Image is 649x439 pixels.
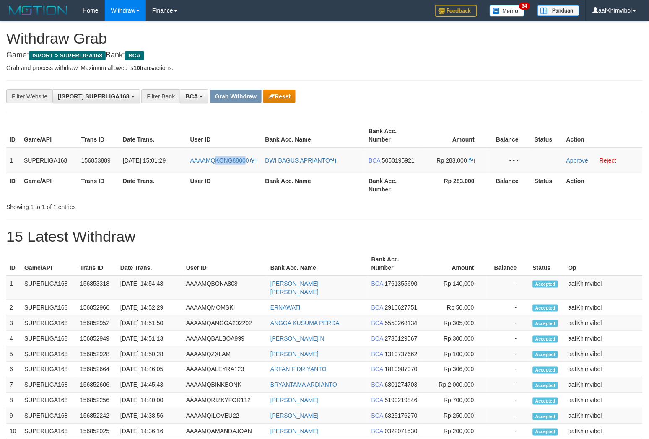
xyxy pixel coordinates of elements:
th: Date Trans. [117,252,183,276]
td: [DATE] 14:51:13 [117,331,183,346]
span: Copy 2910627751 to clipboard [385,304,418,311]
span: Copy 1810987070 to clipboard [385,366,418,373]
img: MOTION_logo.png [6,4,70,17]
td: 156852952 [77,315,117,331]
td: AAAAMQRIZKYFOR112 [183,393,267,408]
th: Balance [487,124,531,147]
td: SUPERLIGA168 [21,377,77,393]
th: ID [6,252,21,276]
th: User ID [187,173,262,197]
span: Accepted [533,281,558,288]
td: - [487,377,530,393]
td: 1 [6,147,21,173]
span: Accepted [533,351,558,358]
th: Game/API [21,173,78,197]
span: BCA [371,320,383,326]
span: AAAAMQKONG88000 [190,157,249,164]
td: SUPERLIGA168 [21,393,77,408]
a: ERNAWATI [270,304,301,311]
th: Status [531,124,563,147]
td: 156853318 [77,276,117,300]
th: Date Trans. [119,124,187,147]
td: SUPERLIGA168 [21,331,77,346]
a: [PERSON_NAME] [270,413,319,419]
img: Feedback.jpg [435,5,477,17]
span: Copy 1310737662 to clipboard [385,351,418,357]
td: 156852242 [77,408,117,424]
a: [PERSON_NAME] [PERSON_NAME] [270,280,319,295]
td: aafKhimvibol [565,408,643,424]
td: - [487,300,530,315]
span: Copy 6825176270 to clipboard [385,413,418,419]
span: 156853889 [81,157,111,164]
td: [DATE] 14:38:56 [117,408,183,424]
td: 8 [6,393,21,408]
th: Rp 283.000 [421,173,487,197]
span: BCA [371,397,383,404]
td: 2 [6,300,21,315]
a: [PERSON_NAME] [270,428,319,435]
td: 156852949 [77,331,117,346]
span: BCA [185,93,198,100]
td: AAAAMQBALBOA999 [183,331,267,346]
td: AAAAMQZXLAM [183,346,267,362]
a: DWI BAGUS APRIANTO [265,157,336,164]
span: Copy 2730129567 to clipboard [385,335,418,342]
th: Balance [487,173,531,197]
strong: 10 [133,65,140,71]
th: Trans ID [77,252,117,276]
span: [DATE] 15:01:29 [123,157,166,164]
th: Bank Acc. Number [368,252,422,276]
td: [DATE] 14:45:43 [117,377,183,393]
td: SUPERLIGA168 [21,408,77,424]
span: BCA [371,382,383,388]
td: 1 [6,276,21,300]
p: Grab and process withdraw. Maximum allowed is transactions. [6,64,643,72]
span: Accepted [533,398,558,405]
th: Date Trans. [119,173,187,197]
td: - [487,346,530,362]
td: 156852606 [77,377,117,393]
th: Trans ID [78,173,119,197]
span: BCA [371,366,383,373]
td: [DATE] 14:51:50 [117,315,183,331]
td: aafKhimvibol [565,300,643,315]
td: aafKhimvibol [565,377,643,393]
span: BCA [371,304,383,311]
th: ID [6,124,21,147]
td: [DATE] 14:46:05 [117,362,183,377]
th: Status [530,252,565,276]
th: ID [6,173,21,197]
button: Reset [263,90,296,103]
span: BCA [371,428,383,435]
span: BCA [371,413,383,419]
td: SUPERLIGA168 [21,300,77,315]
td: Rp 100,000 [422,346,487,362]
td: Rp 250,000 [422,408,487,424]
td: - [487,331,530,346]
td: SUPERLIGA168 [21,362,77,377]
th: User ID [187,124,262,147]
td: aafKhimvibol [565,331,643,346]
span: Accepted [533,382,558,389]
h1: Withdraw Grab [6,30,643,47]
span: 34 [519,2,530,10]
td: 156852928 [77,346,117,362]
th: Bank Acc. Name [267,252,368,276]
a: [PERSON_NAME] [270,351,319,357]
td: Rp 305,000 [422,315,487,331]
span: Copy 5050195921 to clipboard [382,157,415,164]
a: [PERSON_NAME] N [270,335,324,342]
span: ISPORT > SUPERLIGA168 [29,51,106,60]
td: - [487,276,530,300]
td: 156852664 [77,362,117,377]
td: Rp 306,000 [422,362,487,377]
button: BCA [180,89,208,103]
span: Accepted [533,305,558,312]
img: panduan.png [537,5,579,16]
th: Bank Acc. Name [262,124,366,147]
td: AAAAMQANGGA202202 [183,315,267,331]
td: AAAAMQBONA808 [183,276,267,300]
th: Action [563,124,643,147]
a: ARFAN FIDRIYANTO [270,366,327,373]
